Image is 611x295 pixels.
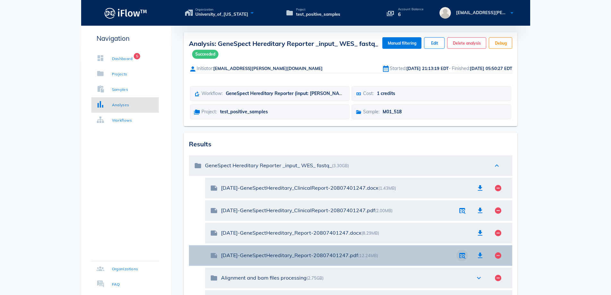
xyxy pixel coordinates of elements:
[470,66,512,71] span: [DATE] 05:50:27 EDT
[449,65,470,71] span: - Finished:
[296,11,340,18] span: test_positive_samples
[398,8,424,11] p: Account Balance
[221,185,471,191] div: [DATE]-GeneSpectHereditary_ClinicalReport-20807401247.docx
[453,41,481,46] span: Delete analysis
[579,263,603,287] iframe: Drift Widget Chat Controller
[398,11,424,18] p: 6
[112,71,127,77] div: Projects
[332,163,349,168] span: (3.30GB)
[494,252,502,259] i: remove_circle
[489,37,512,49] button: Debug
[221,252,453,258] div: [DATE]-GeneSpectHereditary_Report-20807401247.pdf
[494,41,506,46] span: Debug
[213,66,323,71] span: [EMAIL_ADDRESS][PERSON_NAME][DOMAIN_NAME]
[494,229,502,237] i: remove_circle
[210,274,218,282] i: folder
[195,8,248,11] span: Organization
[363,109,379,115] span: Sample:
[382,37,421,49] button: Manual filtering
[134,53,140,59] span: Badge
[493,162,501,169] i: expand_less
[220,109,268,115] span: test_positive_samples
[439,7,451,19] img: avatar.16069ca8.svg
[361,230,379,236] span: (8.29MB)
[201,91,223,96] span: Workflow:
[112,102,129,108] div: Analyses
[81,6,171,20] a: Logo
[307,275,324,281] span: (2.75GB)
[195,11,248,18] span: University_of_[US_STATE]
[201,109,217,115] span: Project:
[447,37,486,49] button: Delete analysis
[197,65,213,71] span: Initiator:
[91,33,159,43] p: Navigation
[192,50,218,59] span: Succeeded
[210,229,218,237] i: note
[296,8,340,11] span: Project
[226,91,362,96] span: GeneSpect Hereditary Reporter (input: [PERSON_NAME], fastq)
[390,65,406,71] span: Started:
[210,252,218,259] i: note
[221,230,471,236] div: [DATE]-GeneSpectHereditary_Report-20807401247.docx
[189,140,211,148] span: Results
[112,86,128,93] div: Samples
[406,66,449,71] span: [DATE] 21:13:19 EDT
[456,10,566,15] span: [EMAIL_ADDRESS][PERSON_NAME][DOMAIN_NAME]
[112,266,138,272] div: Organizations
[475,274,483,282] i: expand_more
[378,186,396,191] span: (1.43MB)
[112,56,133,62] div: Dashboard
[189,39,378,57] span: Analysis: GeneSpect Hereditary Reporter _input_ WES_ fastq_
[429,41,439,46] span: Edit
[387,41,416,46] span: Manual filtering
[383,109,402,115] span: M01_518
[210,207,218,214] i: note
[377,91,395,96] span: 1 credits
[363,91,374,96] span: Cost:
[210,184,218,192] i: note
[221,207,453,213] div: [DATE]-GeneSpectHereditary_ClinicalReport-20807401247.pdf
[194,162,202,169] i: folder
[494,207,502,214] i: remove_circle
[112,281,120,288] div: FAQ
[358,253,378,258] span: (12.24MB)
[494,274,502,282] i: remove_circle
[112,117,132,124] div: Workflows
[375,208,393,213] span: (2.00MB)
[221,275,469,281] div: Alignment and bam files processing
[424,37,445,49] button: Edit
[494,184,502,192] i: remove_circle
[205,162,487,169] div: GeneSpect Hereditary Reporter _input_ WES_ fastq_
